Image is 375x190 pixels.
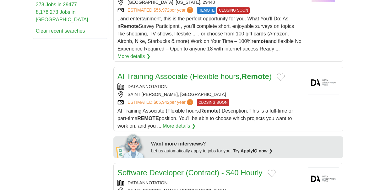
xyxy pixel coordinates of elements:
[217,7,250,14] span: CLOSING SOON
[252,39,268,44] strong: remote
[268,170,276,177] button: Add to favorite jobs
[242,72,269,81] strong: Remote
[117,53,150,60] a: More details ❯
[128,7,194,14] a: ESTIMATED:$56,972per year?
[117,83,303,90] div: DATA ANNOTATION
[117,168,263,177] a: Software Developer (Contract) - $40 Hourly
[128,99,194,106] a: ESTIMATED:$65,942per year?
[233,148,273,153] a: Try ApplyIQ now ❯
[163,122,196,130] a: More details ❯
[36,9,88,22] a: 8,178,273 Jobs in [GEOGRAPHIC_DATA]
[117,91,303,98] div: SAINT [PERSON_NAME], [GEOGRAPHIC_DATA]
[187,7,193,13] span: ?
[154,100,170,105] span: $65,942
[116,133,146,158] img: apply-iq-scientist.png
[197,7,216,14] span: REMOTE
[117,108,293,129] span: AI Training Associate (Flexible hours, ) Description: This is a full-time or part-time position. ...
[154,8,170,13] span: $56,972
[308,71,339,94] img: Company logo
[151,148,340,154] div: Let us automatically apply to jobs for you.
[117,16,302,51] span: , and entertainment, this is the perfect opportunity for you. What You’ll Do: As a Survey Partici...
[120,24,139,29] strong: Remote
[36,28,85,34] a: Clear recent searches
[137,116,159,121] strong: REMOTE
[197,99,229,106] span: CLOSING SOON
[200,108,219,113] strong: Remote
[36,2,77,7] a: 378 Jobs in 29477
[117,72,272,81] a: AI Training Associate (Flexible hours,Remote)
[277,73,285,81] button: Add to favorite jobs
[187,99,193,105] span: ?
[151,140,340,148] div: Want more interviews?
[117,180,303,186] div: DATA ANNOTATION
